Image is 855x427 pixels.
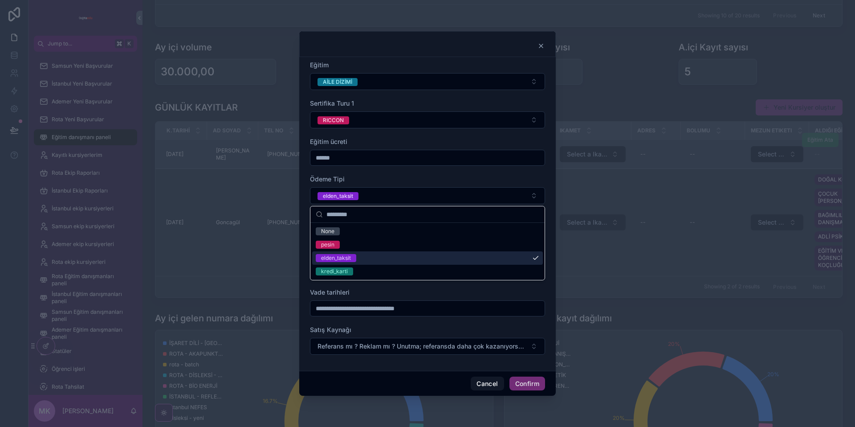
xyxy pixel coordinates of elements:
button: Select Button [310,73,545,90]
div: RICCON [323,116,344,124]
button: Select Button [310,338,545,355]
button: Select Button [310,111,545,128]
button: Confirm [509,377,545,391]
div: kredi_karti [321,267,348,275]
button: Cancel [471,377,504,391]
span: Sertifika Turu 1 [310,99,354,107]
div: elden_taksit [323,192,353,200]
div: pesin [321,241,334,249]
span: Vade tarihleri [310,288,350,296]
div: Suggestions [310,223,545,280]
span: Eğitim ücreti [310,138,347,145]
span: Eğitim [310,61,329,69]
span: Referans mı ? Reklam mı ? Unutma; referansda daha çok kazanıyorsun. 💵 [318,342,527,351]
div: None [321,227,334,235]
span: Satış Kaynağı [310,326,351,333]
div: AİLE DİZİMİ [323,78,352,86]
button: Select Button [310,187,545,204]
div: elden_taksit [321,254,351,262]
span: Ödeme Tipi [310,175,345,183]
